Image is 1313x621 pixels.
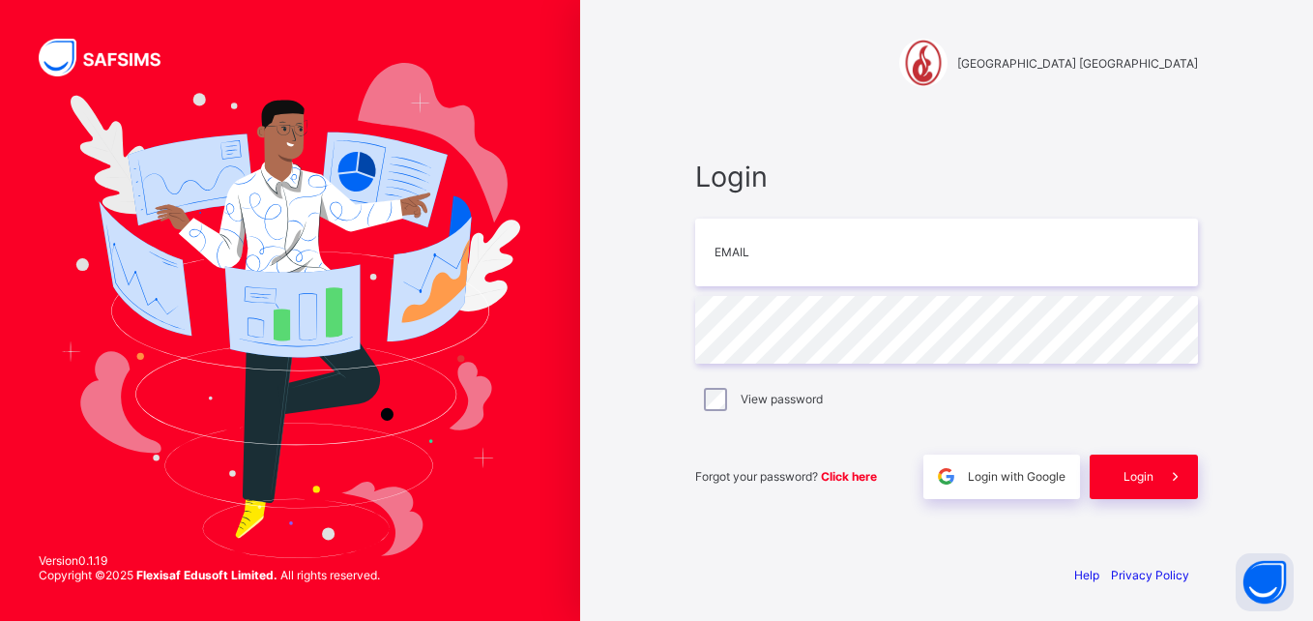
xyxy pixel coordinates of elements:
span: Forgot your password? [695,469,877,484]
a: Help [1074,568,1099,582]
img: SAFSIMS Logo [39,39,184,76]
span: Login with Google [968,469,1065,484]
label: View password [741,392,823,406]
button: Open asap [1236,553,1294,611]
span: Version 0.1.19 [39,553,380,568]
span: Copyright © 2025 All rights reserved. [39,568,380,582]
span: Login [1123,469,1153,484]
span: [GEOGRAPHIC_DATA] [GEOGRAPHIC_DATA] [957,56,1198,71]
span: Login [695,160,1198,193]
img: google.396cfc9801f0270233282035f929180a.svg [935,465,957,488]
a: Click here [821,469,877,484]
a: Privacy Policy [1111,568,1189,582]
img: Hero Image [60,63,520,558]
strong: Flexisaf Edusoft Limited. [136,568,277,582]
